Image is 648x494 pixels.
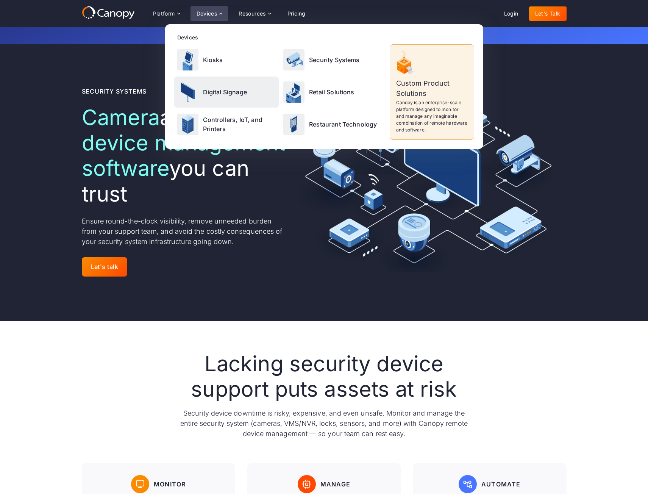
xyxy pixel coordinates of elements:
[177,33,474,41] div: Devices
[82,216,287,247] p: Ensure round-the-clock visibility, remove unneeded burden from your support team, and avoid the c...
[396,99,468,133] p: Canopy is an enterprise-scale platform designed to monitor and manage any imaginable combination ...
[154,480,186,489] div: Monitor
[481,480,521,489] div: Automate
[203,115,276,133] p: Controllers, IoT, and Printers
[281,6,312,21] a: Pricing
[390,44,474,140] a: Custom Product SolutionsCanopy is an enterprise-scale platform designed to monitor and manage any...
[309,120,377,129] p: Restaurant Technology
[179,351,470,402] h2: Lacking security device support puts assets at risk
[82,105,287,207] h1: and you can trust
[203,88,247,97] p: Digital Signage
[190,6,228,21] div: Devices
[153,11,175,16] div: Platform
[174,109,279,140] a: Controllers, IoT, and Printers
[280,109,385,140] a: Restaurant Technology
[179,408,470,439] p: Security device downtime is risky, expensive, and even unsafe. Monitor and manage the entire secu...
[174,77,279,107] a: Digital Signage
[309,88,354,97] p: Retail Solutions
[203,55,223,64] p: Kiosks
[91,263,119,270] div: Let's talk
[82,257,128,277] a: Let's talk
[233,6,276,21] div: Resources
[82,105,285,181] span: security device management software
[529,6,567,21] a: Let's Talk
[82,87,147,96] div: Security Systems
[165,24,483,149] nav: Devices
[396,78,468,98] p: Custom Product Solutions
[239,11,266,16] div: Resources
[320,480,350,489] div: Manage
[280,77,385,107] a: Retail Solutions
[139,32,510,40] p: Get
[174,44,279,75] a: Kiosks
[309,55,360,64] p: Security Systems
[82,105,160,130] span: Camera
[147,6,186,21] div: Platform
[498,6,525,21] a: Login
[197,11,217,16] div: Devices
[280,44,385,75] a: Security Systems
